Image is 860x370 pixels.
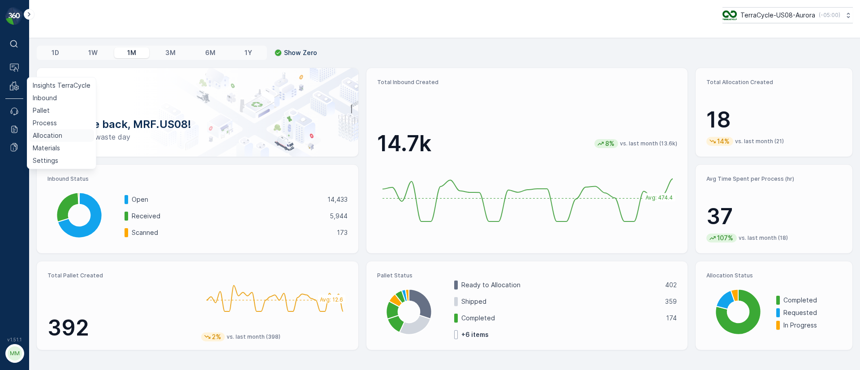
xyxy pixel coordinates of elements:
[205,48,215,57] p: 6M
[461,281,660,289] p: Ready to Allocation
[620,140,677,147] p: vs. last month (13.6k)
[47,272,194,279] p: Total Pallet Created
[783,321,842,330] p: In Progress
[706,79,842,86] p: Total Allocation Created
[227,333,280,340] p: vs. last month (398)
[47,175,348,183] p: Inbound Status
[461,297,660,306] p: Shipped
[722,7,853,23] button: TerraCycle-US08-Aurora(-05:00)
[706,175,842,183] p: Avg Time Spent per Process (hr)
[783,308,842,317] p: Requested
[5,344,23,363] button: MM
[604,139,615,148] p: 8%
[739,234,788,242] p: vs. last month (18)
[245,48,252,57] p: 1Y
[706,272,842,279] p: Allocation Status
[461,330,489,339] p: + 6 items
[716,137,731,146] p: 14%
[132,195,322,204] p: Open
[461,314,661,323] p: Completed
[377,272,677,279] p: Pallet Status
[327,195,348,204] p: 14,433
[5,337,23,342] span: v 1.51.1
[819,12,840,19] p: ( -05:00 )
[51,117,344,132] p: Welcome back, MRF.US08!
[716,234,734,242] p: 107%
[740,11,815,20] p: TerraCycle-US08-Aurora
[666,314,677,323] p: 174
[132,212,324,221] p: Received
[735,138,784,145] p: vs. last month (21)
[284,48,317,57] p: Show Zero
[783,296,842,305] p: Completed
[8,346,22,361] div: MM
[88,48,98,57] p: 1W
[706,106,842,133] p: 18
[377,130,431,157] p: 14.7k
[47,315,194,341] p: 392
[127,48,136,57] p: 1M
[665,281,677,289] p: 402
[330,212,348,221] p: 5,944
[5,7,23,25] img: logo
[377,79,677,86] p: Total Inbound Created
[51,132,344,142] p: Have a zero-waste day
[706,203,842,230] p: 37
[132,228,331,237] p: Scanned
[665,297,677,306] p: 359
[337,228,348,237] p: 173
[722,10,737,20] img: image_ci7OI47.png
[52,48,59,57] p: 1D
[165,48,176,57] p: 3M
[211,332,222,341] p: 2%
